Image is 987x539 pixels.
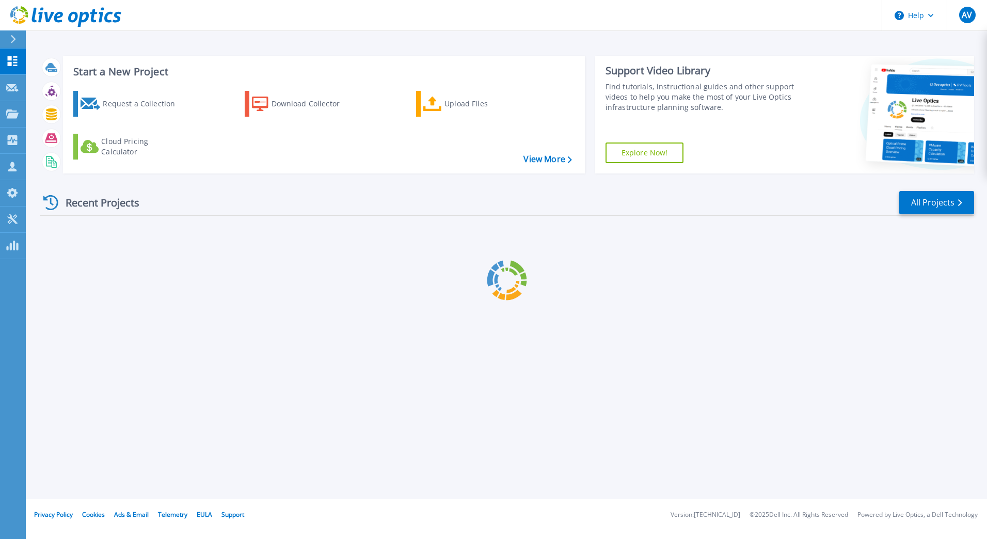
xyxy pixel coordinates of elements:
[40,190,153,215] div: Recent Projects
[103,93,185,114] div: Request a Collection
[444,93,527,114] div: Upload Files
[73,66,571,77] h3: Start a New Project
[34,510,73,519] a: Privacy Policy
[221,510,244,519] a: Support
[245,91,360,117] a: Download Collector
[962,11,972,19] span: AV
[197,510,212,519] a: EULA
[114,510,149,519] a: Ads & Email
[606,64,799,77] div: Support Video Library
[416,91,531,117] a: Upload Files
[523,154,571,164] a: View More
[73,134,188,160] a: Cloud Pricing Calculator
[101,136,184,157] div: Cloud Pricing Calculator
[750,512,848,518] li: © 2025 Dell Inc. All Rights Reserved
[272,93,354,114] div: Download Collector
[82,510,105,519] a: Cookies
[857,512,978,518] li: Powered by Live Optics, a Dell Technology
[158,510,187,519] a: Telemetry
[899,191,974,214] a: All Projects
[671,512,740,518] li: Version: [TECHNICAL_ID]
[73,91,188,117] a: Request a Collection
[606,82,799,113] div: Find tutorials, instructional guides and other support videos to help you make the most of your L...
[606,142,684,163] a: Explore Now!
